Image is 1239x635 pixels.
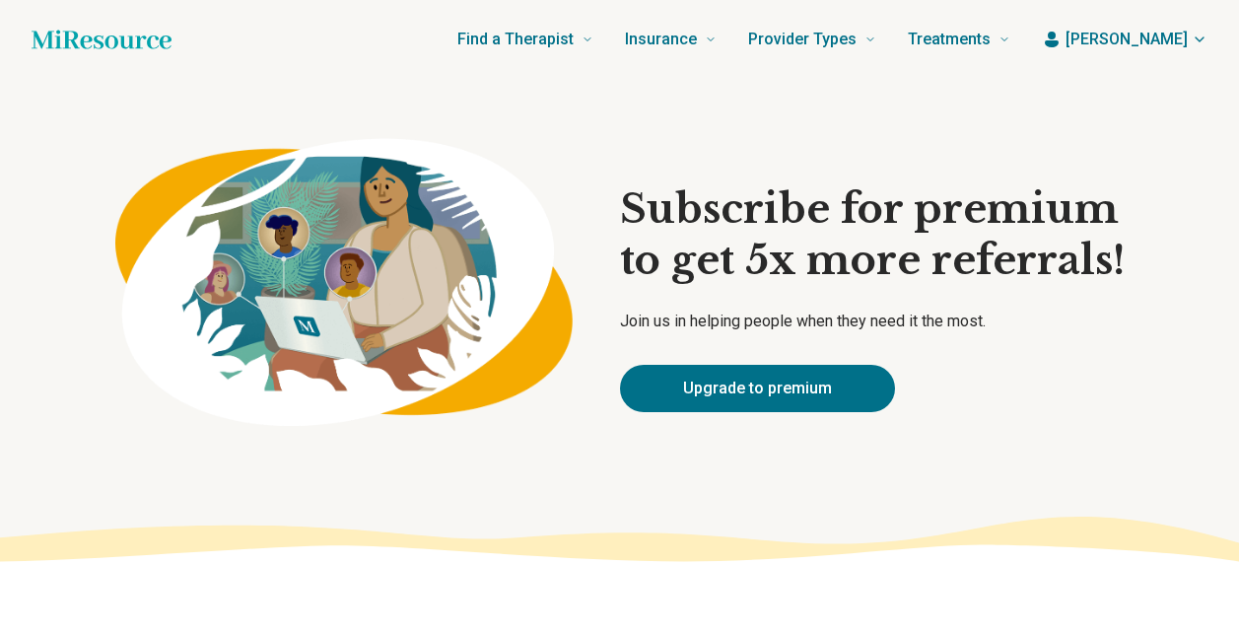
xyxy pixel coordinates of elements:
span: [PERSON_NAME] [1066,28,1188,51]
button: [PERSON_NAME] [1042,28,1207,51]
span: Treatments [908,26,991,53]
span: Find a Therapist [457,26,574,53]
a: Upgrade to premium [620,365,895,412]
a: Home page [32,20,172,59]
p: Join us in helping people when they need it the most. [620,310,1125,333]
span: Provider Types [748,26,857,53]
span: Insurance [625,26,697,53]
h1: Subscribe for premium to get 5x more referrals! [620,183,1125,286]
